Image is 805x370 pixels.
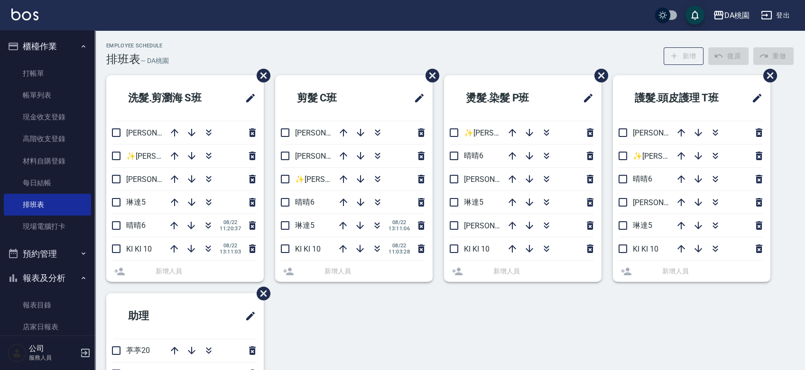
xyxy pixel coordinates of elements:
[4,63,91,84] a: 打帳單
[756,62,778,90] span: 刪除班表
[114,81,227,115] h2: 洗髮.剪瀏海 S班
[140,56,169,66] h6: — DA桃園
[4,34,91,59] button: 櫃檯作業
[106,43,169,49] h2: Employee Schedule
[4,216,91,237] a: 現場電腦打卡
[4,128,91,150] a: 高階收支登錄
[8,343,27,362] img: Person
[126,128,187,137] span: [PERSON_NAME]3
[464,198,483,207] span: 琳達5
[295,198,315,207] span: 晴晴6
[633,198,694,207] span: [PERSON_NAME]8
[250,62,272,90] span: 刪除班表
[4,172,91,194] a: 每日結帳
[295,244,321,253] span: KI KI 10
[220,219,241,226] span: 08/22
[620,81,739,115] h2: 護髮.頭皮護理 T班
[4,316,91,338] a: 店家日報表
[4,242,91,266] button: 預約管理
[724,9,749,21] div: DA桃園
[389,249,410,255] span: 11:03:28
[408,87,425,109] span: 修改班表的標題
[4,84,91,106] a: 帳單列表
[295,152,356,161] span: [PERSON_NAME]8
[633,128,694,137] span: [PERSON_NAME]3
[633,174,652,183] span: 晴晴6
[4,294,91,316] a: 報表目錄
[250,280,272,307] span: 刪除班表
[4,194,91,216] a: 排班表
[126,346,150,355] span: 葶葶20
[685,6,704,25] button: save
[220,226,241,232] span: 11:20:37
[389,226,410,232] span: 13:11:06
[11,9,38,20] img: Logo
[464,175,525,184] span: [PERSON_NAME]3
[633,152,776,161] span: ✨[PERSON_NAME][PERSON_NAME] ✨16
[126,198,146,207] span: 琳達5
[295,175,438,184] span: ✨[PERSON_NAME][PERSON_NAME] ✨16
[587,62,610,90] span: 刪除班表
[746,87,763,109] span: 修改班表的標題
[464,244,490,253] span: KI KI 10
[464,221,525,230] span: [PERSON_NAME]8
[220,249,241,255] span: 13:11:03
[239,305,256,327] span: 修改班表的標題
[126,244,152,253] span: KI KI 10
[106,53,140,66] h3: 排班表
[4,150,91,172] a: 材料自購登錄
[283,81,379,115] h2: 剪髮 C班
[29,344,77,353] h5: 公司
[126,152,269,161] span: ✨[PERSON_NAME][PERSON_NAME] ✨16
[389,219,410,226] span: 08/22
[757,7,794,24] button: 登出
[709,6,753,25] button: DA桃園
[4,266,91,290] button: 報表及分析
[464,128,607,137] span: ✨[PERSON_NAME][PERSON_NAME] ✨16
[239,87,256,109] span: 修改班表的標題
[29,353,77,362] p: 服務人員
[389,243,410,249] span: 08/22
[114,299,201,333] h2: 助理
[418,62,441,90] span: 刪除班表
[633,244,658,253] span: KI KI 10
[464,151,483,160] span: 晴晴6
[126,221,146,230] span: 晴晴6
[126,175,187,184] span: [PERSON_NAME]8
[295,128,356,137] span: [PERSON_NAME]3
[577,87,594,109] span: 修改班表的標題
[633,221,652,230] span: 琳達5
[295,221,315,230] span: 琳達5
[220,243,241,249] span: 08/22
[4,106,91,128] a: 現金收支登錄
[452,81,560,115] h2: 燙髮.染髮 P班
